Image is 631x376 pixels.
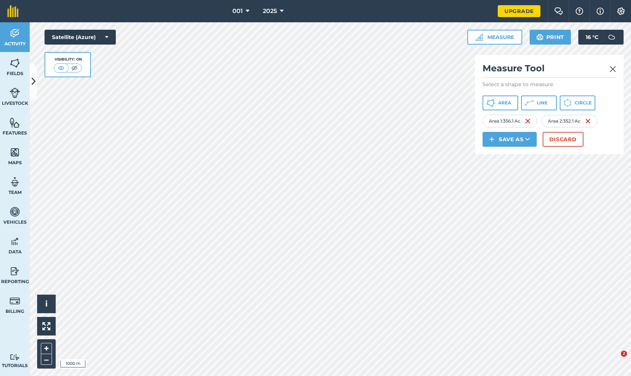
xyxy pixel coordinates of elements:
[521,95,557,110] button: Line
[483,81,616,88] p: Select a shape to measure
[45,299,48,308] span: i
[536,33,543,42] img: svg+xml;base64,PHN2ZyB4bWxucz0iaHR0cDovL3d3dy53My5vcmcvMjAwMC9zdmciIHdpZHRoPSIxOSIgaGVpZ2h0PSIyNC...
[542,115,597,127] div: Area 2 : 352.1 Ac
[10,28,20,39] img: svg+xml;base64,PD94bWwgdmVyc2lvbj0iMS4wIiBlbmNvZGluZz0idXRmLTgiPz4KPCEtLSBHZW5lcmF0b3I6IEFkb2JlIE...
[596,7,604,16] img: svg+xml;base64,PHN2ZyB4bWxucz0iaHR0cDovL3d3dy53My5vcmcvMjAwMC9zdmciIHdpZHRoPSIxNyIgaGVpZ2h0PSIxNy...
[70,64,79,72] img: svg+xml;base64,PHN2ZyB4bWxucz0iaHR0cDovL3d3dy53My5vcmcvMjAwMC9zdmciIHdpZHRoPSI1MCIgaGVpZ2h0PSI0MC...
[10,117,20,128] img: svg+xml;base64,PHN2ZyB4bWxucz0iaHR0cDovL3d3dy53My5vcmcvMjAwMC9zdmciIHdpZHRoPSI1NiIgaGVpZ2h0PSI2MC...
[498,5,540,17] a: Upgrade
[575,7,584,15] img: A question mark icon
[41,343,52,354] button: +
[483,95,518,110] button: Area
[10,206,20,217] img: svg+xml;base64,PD94bWwgdmVyc2lvbj0iMS4wIiBlbmNvZGluZz0idXRmLTgiPz4KPCEtLSBHZW5lcmF0b3I6IEFkb2JlIE...
[10,236,20,247] img: svg+xml;base64,PD94bWwgdmVyc2lvbj0iMS4wIiBlbmNvZGluZz0idXRmLTgiPz4KPCEtLSBHZW5lcmF0b3I6IEFkb2JlIE...
[232,7,243,16] span: 001
[483,132,537,147] button: Save as
[530,30,571,45] button: Print
[489,135,494,144] img: svg+xml;base64,PHN2ZyB4bWxucz0iaHR0cDovL3d3dy53My5vcmcvMjAwMC9zdmciIHdpZHRoPSIxNCIgaGVpZ2h0PSIyNC...
[7,5,19,17] img: fieldmargin Logo
[475,33,483,41] img: Ruler icon
[575,100,592,106] span: Circle
[525,117,531,126] img: svg+xml;base64,PHN2ZyB4bWxucz0iaHR0cDovL3d3dy53My5vcmcvMjAwMC9zdmciIHdpZHRoPSIxNiIgaGVpZ2h0PSIyNC...
[578,30,624,45] button: 16 °C
[42,322,50,330] img: Four arrows, one pointing top left, one top right, one bottom right and the last bottom left
[10,176,20,188] img: svg+xml;base64,PD94bWwgdmVyc2lvbj0iMS4wIiBlbmNvZGluZz0idXRmLTgiPz4KPCEtLSBHZW5lcmF0b3I6IEFkb2JlIE...
[37,295,56,313] button: i
[483,62,616,78] h2: Measure Tool
[10,266,20,277] img: svg+xml;base64,PD94bWwgdmVyc2lvbj0iMS4wIiBlbmNvZGluZz0idXRmLTgiPz4KPCEtLSBHZW5lcmF0b3I6IEFkb2JlIE...
[609,65,616,74] img: svg+xml;base64,PHN2ZyB4bWxucz0iaHR0cDovL3d3dy53My5vcmcvMjAwMC9zdmciIHdpZHRoPSIyMiIgaGVpZ2h0PSIzMC...
[617,7,625,15] img: A cog icon
[560,95,595,110] button: Circle
[10,58,20,69] img: svg+xml;base64,PHN2ZyB4bWxucz0iaHR0cDovL3d3dy53My5vcmcvMjAwMC9zdmciIHdpZHRoPSI1NiIgaGVpZ2h0PSI2MC...
[585,117,591,126] img: svg+xml;base64,PHN2ZyB4bWxucz0iaHR0cDovL3d3dy53My5vcmcvMjAwMC9zdmciIHdpZHRoPSIxNiIgaGVpZ2h0PSIyNC...
[554,7,563,15] img: Two speech bubbles overlapping with the left bubble in the forefront
[10,354,20,361] img: svg+xml;base64,PD94bWwgdmVyc2lvbj0iMS4wIiBlbmNvZGluZz0idXRmLTgiPz4KPCEtLSBHZW5lcmF0b3I6IEFkb2JlIE...
[604,30,619,45] img: svg+xml;base64,PD94bWwgdmVyc2lvbj0iMS4wIiBlbmNvZGluZz0idXRmLTgiPz4KPCEtLSBHZW5lcmF0b3I6IEFkb2JlIE...
[41,354,52,365] button: –
[10,87,20,98] img: svg+xml;base64,PD94bWwgdmVyc2lvbj0iMS4wIiBlbmNvZGluZz0idXRmLTgiPz4KPCEtLSBHZW5lcmF0b3I6IEFkb2JlIE...
[483,115,537,127] div: Area 1 : 356.1 Ac
[56,64,66,72] img: svg+xml;base64,PHN2ZyB4bWxucz0iaHR0cDovL3d3dy53My5vcmcvMjAwMC9zdmciIHdpZHRoPSI1MCIgaGVpZ2h0PSI0MC...
[621,351,627,357] span: 2
[45,30,116,45] button: Satellite (Azure)
[467,30,522,45] button: Measure
[537,100,547,106] span: Line
[54,56,82,62] div: Visibility: On
[498,100,511,106] span: Area
[10,147,20,158] img: svg+xml;base64,PHN2ZyB4bWxucz0iaHR0cDovL3d3dy53My5vcmcvMjAwMC9zdmciIHdpZHRoPSI1NiIgaGVpZ2h0PSI2MC...
[543,132,583,147] button: Discard
[10,295,20,307] img: svg+xml;base64,PD94bWwgdmVyc2lvbj0iMS4wIiBlbmNvZGluZz0idXRmLTgiPz4KPCEtLSBHZW5lcmF0b3I6IEFkb2JlIE...
[606,351,624,369] iframe: Intercom live chat
[263,7,277,16] span: 2025
[586,30,598,45] span: 16 ° C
